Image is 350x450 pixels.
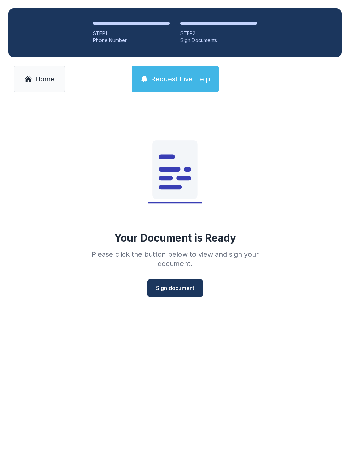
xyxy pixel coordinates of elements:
[93,30,170,37] div: STEP 1
[151,74,210,84] span: Request Live Help
[35,74,55,84] span: Home
[180,37,257,44] div: Sign Documents
[93,37,170,44] div: Phone Number
[114,232,236,244] div: Your Document is Ready
[77,249,273,269] div: Please click the button below to view and sign your document.
[156,284,194,292] span: Sign document
[180,30,257,37] div: STEP 2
